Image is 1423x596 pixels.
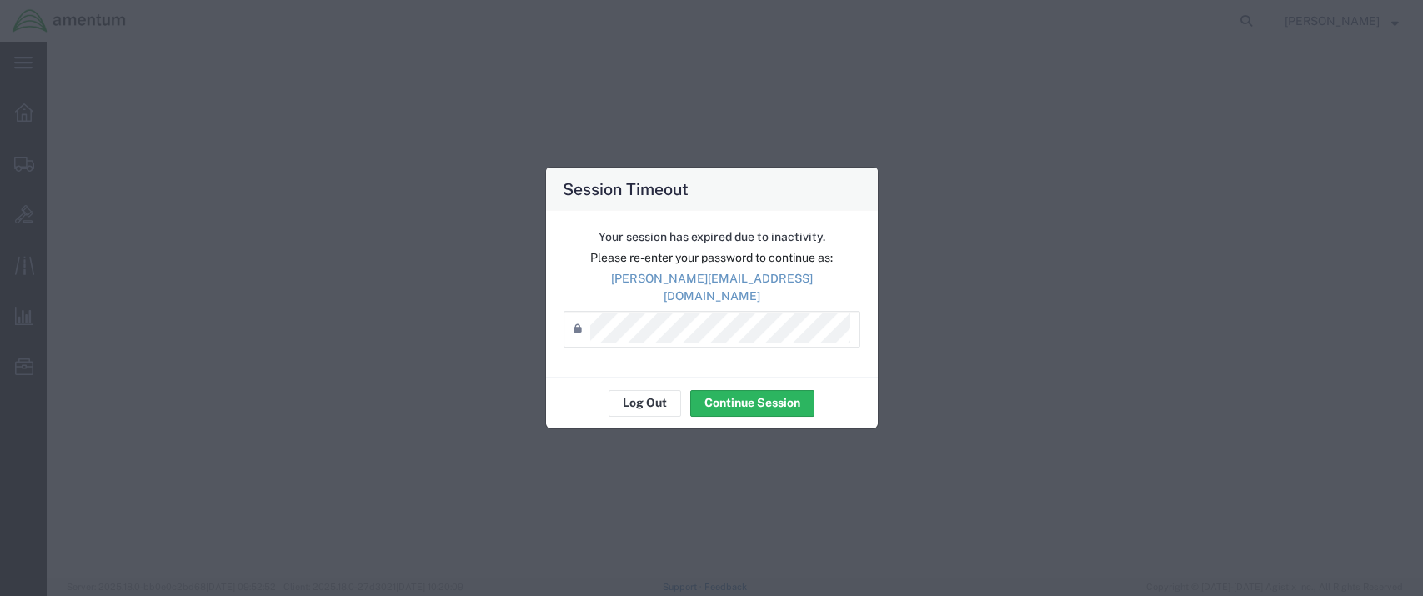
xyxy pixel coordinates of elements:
[609,390,681,417] button: Log Out
[564,270,860,305] p: [PERSON_NAME][EMAIL_ADDRESS][DOMAIN_NAME]
[564,249,860,267] p: Please re-enter your password to continue as:
[564,228,860,246] p: Your session has expired due to inactivity.
[690,390,814,417] button: Continue Session
[563,177,689,201] h4: Session Timeout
